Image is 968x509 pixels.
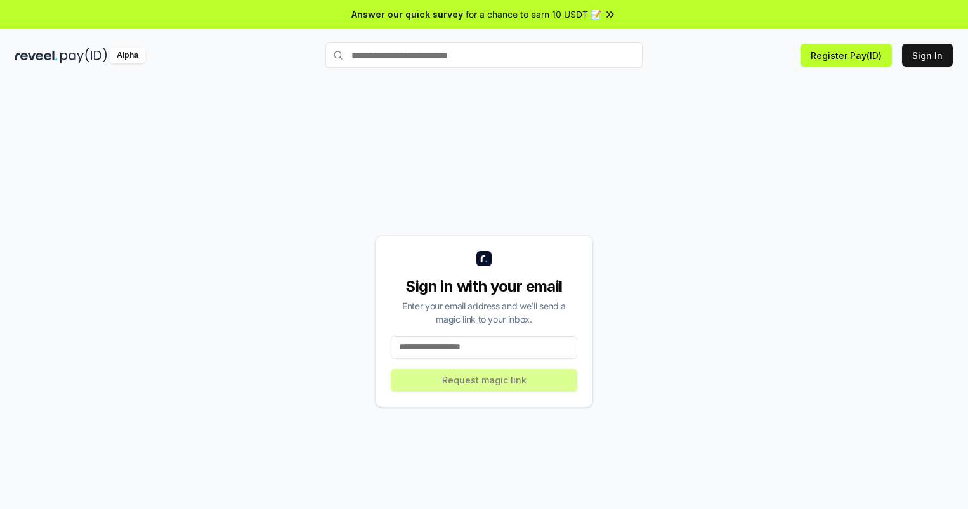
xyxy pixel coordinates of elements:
button: Sign In [902,44,953,67]
img: logo_small [476,251,492,266]
span: for a chance to earn 10 USDT 📝 [466,8,601,21]
div: Sign in with your email [391,276,577,297]
img: reveel_dark [15,48,58,63]
span: Answer our quick survey [351,8,463,21]
div: Alpha [110,48,145,63]
button: Register Pay(ID) [801,44,892,67]
div: Enter your email address and we’ll send a magic link to your inbox. [391,299,577,326]
img: pay_id [60,48,107,63]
